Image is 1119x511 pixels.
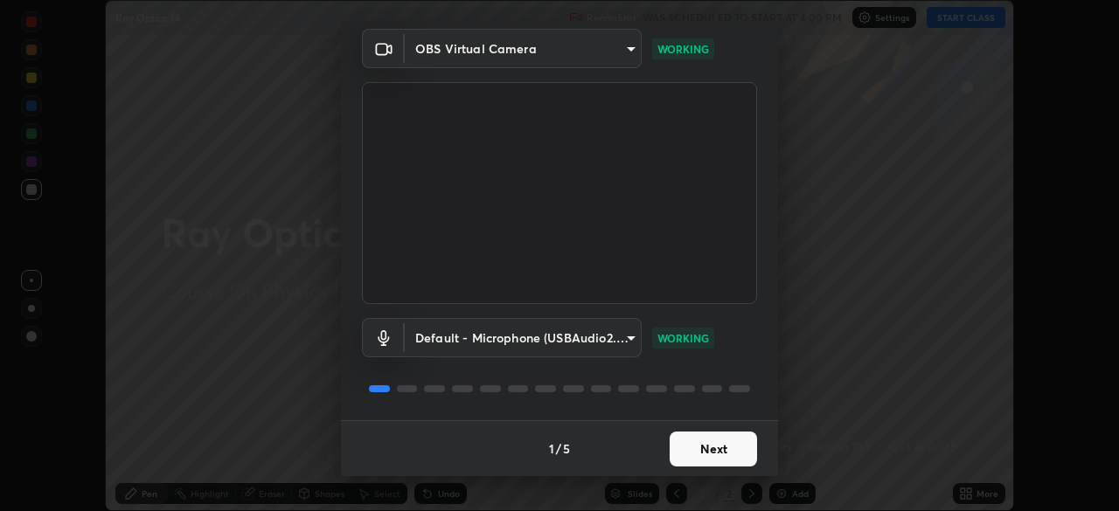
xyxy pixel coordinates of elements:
button: Next [670,432,757,466]
div: OBS Virtual Camera [405,29,642,68]
p: WORKING [657,41,709,57]
div: OBS Virtual Camera [405,318,642,357]
p: WORKING [657,330,709,346]
h4: / [556,439,561,458]
h4: 1 [549,439,554,458]
h4: 5 [563,439,570,458]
